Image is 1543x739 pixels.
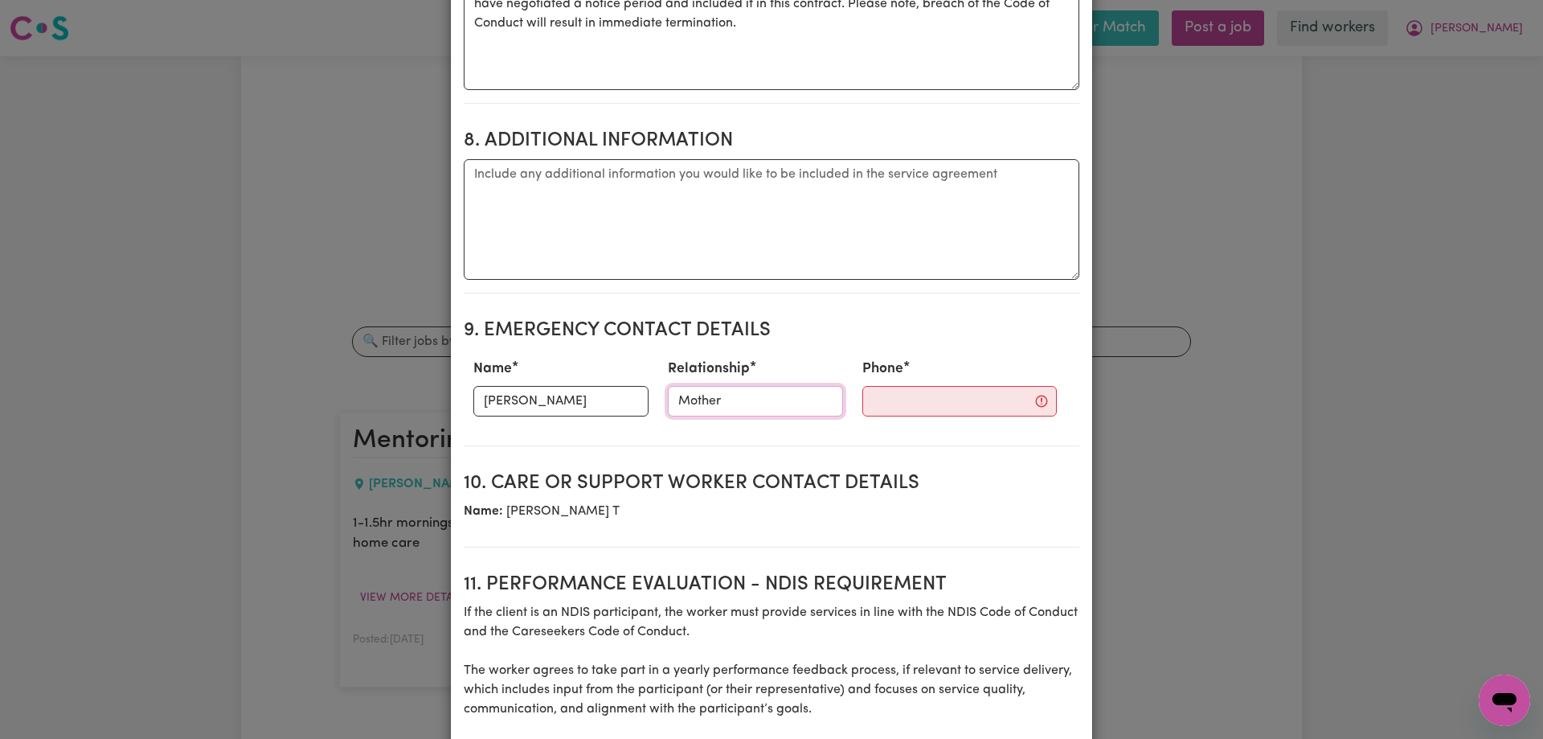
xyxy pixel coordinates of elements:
[464,129,1079,153] h2: 8. Additional Information
[464,472,1079,495] h2: 10. Care or support worker contact details
[464,502,1079,521] p: [PERSON_NAME] T
[862,359,903,380] label: Phone
[464,573,1079,597] h2: 11. Performance evaluation - NDIS requirement
[1479,675,1530,726] iframe: Button to launch messaging window
[464,505,503,518] b: Name:
[473,386,649,417] input: e.g. Amber Smith
[668,359,750,380] label: Relationship
[464,319,1079,343] h2: 9. Emergency Contact Details
[668,386,843,417] input: e.g. Daughter
[473,359,512,380] label: Name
